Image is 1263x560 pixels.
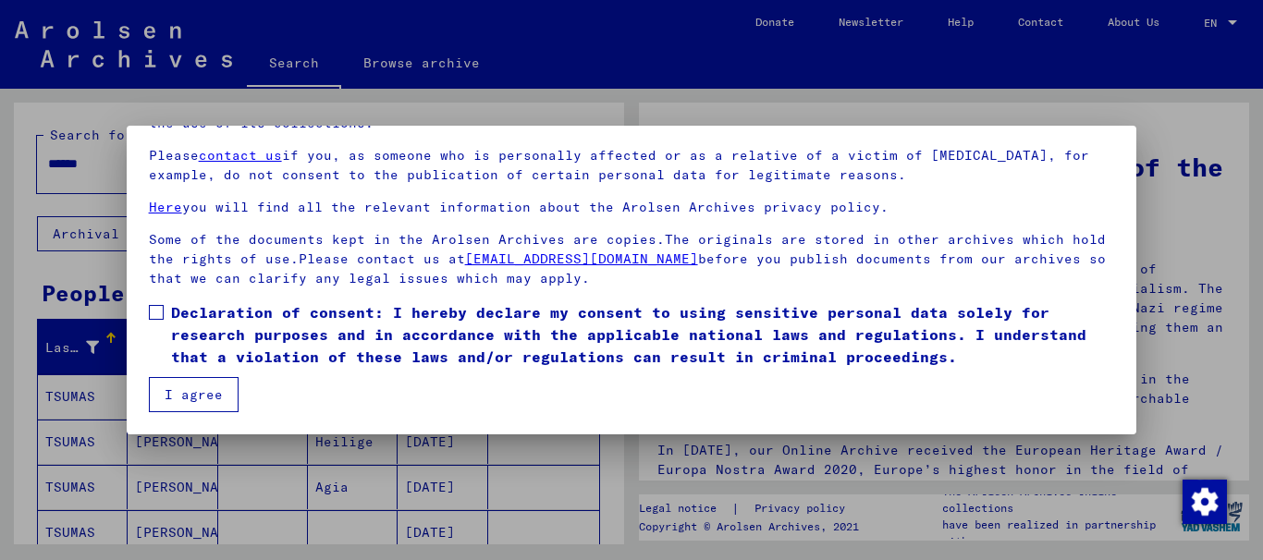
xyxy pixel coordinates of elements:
[199,147,282,164] a: contact us
[149,230,1115,288] p: Some of the documents kept in the Arolsen Archives are copies.The originals are stored in other a...
[171,301,1115,368] span: Declaration of consent: I hereby declare my consent to using sensitive personal data solely for r...
[1183,480,1227,524] img: Change consent
[1182,479,1226,523] div: Change consent
[149,146,1115,185] p: Please if you, as someone who is personally affected or as a relative of a victim of [MEDICAL_DAT...
[149,377,239,412] button: I agree
[149,199,182,215] a: Here
[465,250,698,267] a: [EMAIL_ADDRESS][DOMAIN_NAME]
[149,198,1115,217] p: you will find all the relevant information about the Arolsen Archives privacy policy.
